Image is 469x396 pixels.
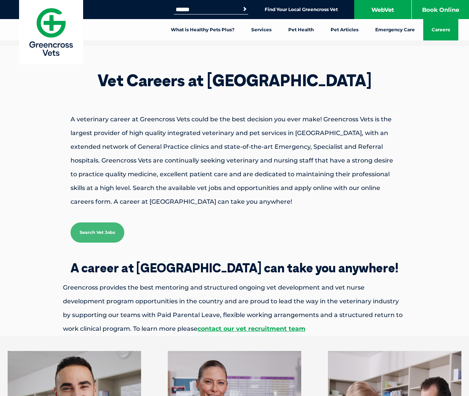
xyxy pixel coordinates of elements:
[162,19,243,40] a: What is Healthy Pets Plus?
[367,19,423,40] a: Emergency Care
[36,262,433,274] h2: A career at [GEOGRAPHIC_DATA] can take you anywhere!
[423,19,458,40] a: Careers
[265,6,338,13] a: Find Your Local Greencross Vet
[71,222,124,243] a: Search Vet Jobs
[322,19,367,40] a: Pet Articles
[44,113,425,209] p: A veterinary career at Greencross Vets could be the best decision you ever make! Greencross Vets ...
[280,19,322,40] a: Pet Health
[241,5,249,13] button: Search
[243,19,280,40] a: Services
[44,72,425,89] h1: Vet Careers at [GEOGRAPHIC_DATA]
[198,325,305,332] a: contact our vet recruitment team
[36,281,433,336] p: Greencross provides the best mentoring and structured ongoing vet development and vet nurse devel...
